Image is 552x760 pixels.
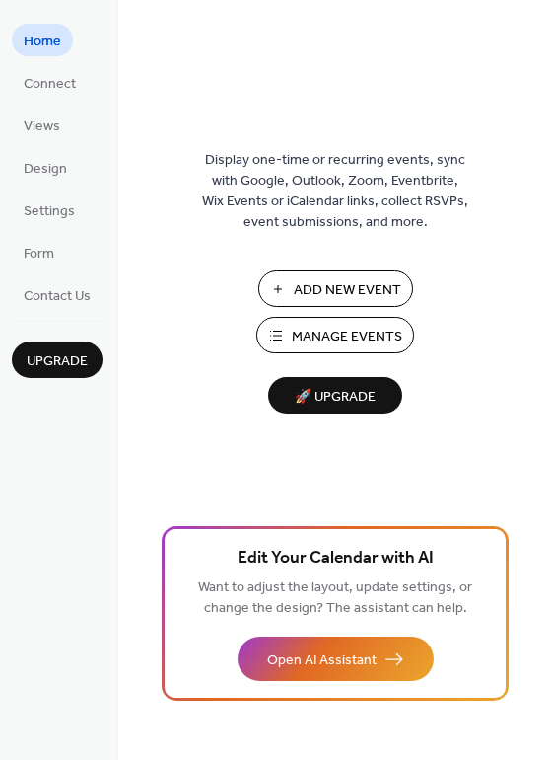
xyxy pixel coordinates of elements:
[12,151,79,184] a: Design
[238,545,434,572] span: Edit Your Calendar with AI
[12,236,66,268] a: Form
[267,650,377,671] span: Open AI Assistant
[12,66,88,99] a: Connect
[12,342,103,378] button: Upgrade
[27,351,88,372] span: Upgrade
[12,24,73,56] a: Home
[24,201,75,222] span: Settings
[294,280,401,301] span: Add New Event
[280,384,390,411] span: 🚀 Upgrade
[24,74,76,95] span: Connect
[12,193,87,226] a: Settings
[198,574,472,622] span: Want to adjust the layout, update settings, or change the design? The assistant can help.
[268,377,402,414] button: 🚀 Upgrade
[24,244,54,265] span: Form
[12,109,72,141] a: Views
[292,327,402,347] span: Manage Events
[24,159,67,180] span: Design
[202,150,468,233] span: Display one-time or recurring events, sync with Google, Outlook, Zoom, Eventbrite, Wix Events or ...
[256,317,414,353] button: Manage Events
[12,278,103,311] a: Contact Us
[24,116,60,137] span: Views
[258,270,413,307] button: Add New Event
[24,286,91,307] span: Contact Us
[24,32,61,52] span: Home
[238,637,434,681] button: Open AI Assistant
